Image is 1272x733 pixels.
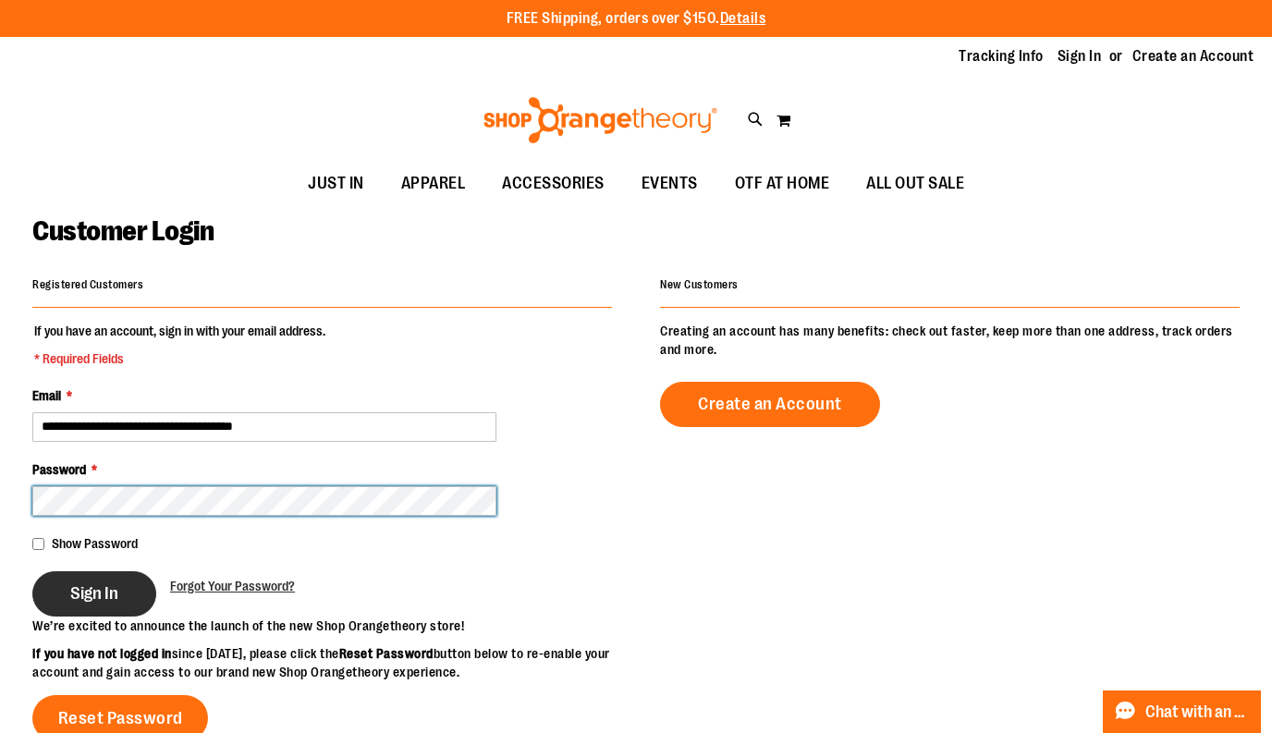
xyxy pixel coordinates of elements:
p: since [DATE], please click the button below to re-enable your account and gain access to our bran... [32,644,636,681]
img: Shop Orangetheory [481,97,720,143]
a: Sign In [1058,46,1102,67]
span: Forgot Your Password? [170,579,295,593]
span: JUST IN [308,163,364,204]
a: Forgot Your Password? [170,577,295,595]
a: Tracking Info [959,46,1044,67]
a: Details [720,10,766,27]
span: EVENTS [642,163,698,204]
span: Sign In [70,583,118,604]
span: Customer Login [32,215,214,247]
strong: Reset Password [339,646,434,661]
span: Show Password [52,536,138,551]
a: Create an Account [1132,46,1254,67]
legend: If you have an account, sign in with your email address. [32,322,327,368]
span: ACCESSORIES [502,163,605,204]
button: Sign In [32,571,156,617]
a: Create an Account [660,382,880,427]
span: Reset Password [58,708,183,728]
span: APPAREL [401,163,466,204]
button: Chat with an Expert [1103,690,1262,733]
span: OTF AT HOME [735,163,830,204]
span: * Required Fields [34,349,325,368]
p: FREE Shipping, orders over $150. [507,8,766,30]
span: Create an Account [698,394,842,414]
span: Email [32,388,61,403]
span: Password [32,462,86,477]
p: Creating an account has many benefits: check out faster, keep more than one address, track orders... [660,322,1240,359]
span: ALL OUT SALE [866,163,964,204]
strong: If you have not logged in [32,646,172,661]
strong: New Customers [660,278,739,291]
strong: Registered Customers [32,278,143,291]
p: We’re excited to announce the launch of the new Shop Orangetheory store! [32,617,636,635]
span: Chat with an Expert [1145,703,1250,721]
